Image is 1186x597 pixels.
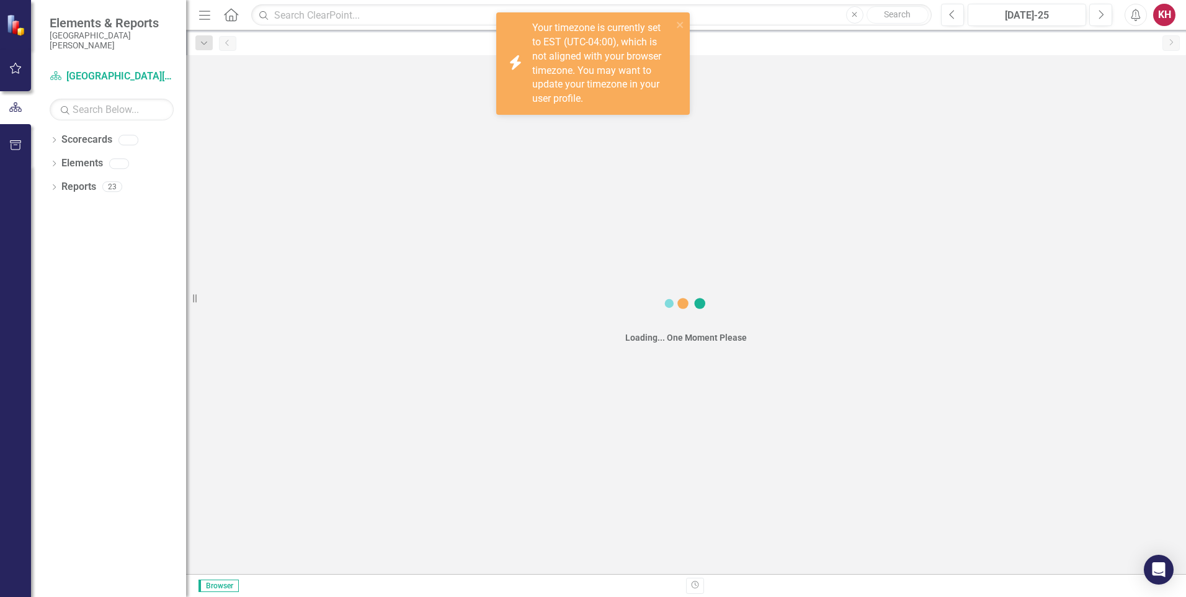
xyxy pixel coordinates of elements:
input: Search Below... [50,99,174,120]
button: close [676,17,685,32]
a: Elements [61,156,103,171]
a: Reports [61,180,96,194]
a: [GEOGRAPHIC_DATA][PERSON_NAME] [50,70,174,84]
div: Open Intercom Messenger [1144,555,1174,585]
button: [DATE]-25 [968,4,1086,26]
img: ClearPoint Strategy [6,14,28,35]
div: 23 [102,182,122,192]
input: Search ClearPoint... [251,4,932,26]
div: [DATE]-25 [972,8,1082,23]
button: Search [867,6,929,24]
a: Scorecards [61,133,112,147]
button: KH [1153,4,1175,26]
div: Loading... One Moment Please [625,331,747,344]
div: Your timezone is currently set to EST (UTC-04:00), which is not aligned with your browser timezon... [532,21,672,106]
small: [GEOGRAPHIC_DATA][PERSON_NAME] [50,30,174,51]
span: Search [884,9,911,19]
span: Browser [198,580,239,592]
span: Elements & Reports [50,16,174,30]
